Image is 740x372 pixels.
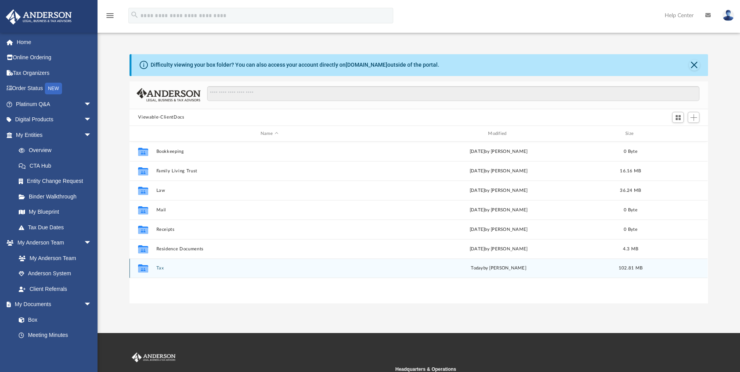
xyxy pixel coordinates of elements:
img: Anderson Advisors Platinum Portal [130,353,177,363]
a: Binder Walkthrough [11,189,103,204]
img: User Pic [722,10,734,21]
a: Anderson System [11,266,99,282]
a: My Documentsarrow_drop_down [5,297,99,312]
a: [DOMAIN_NAME] [346,62,387,68]
a: Online Ordering [5,50,103,66]
div: by [PERSON_NAME] [386,265,612,272]
button: Switch to Grid View [672,112,684,123]
a: Home [5,34,103,50]
span: arrow_drop_down [84,297,99,313]
a: My Anderson Team [11,250,96,266]
span: today [471,266,483,271]
div: Size [615,130,646,137]
a: Tax Organizers [5,65,103,81]
img: Anderson Advisors Platinum Portal [4,9,74,25]
span: arrow_drop_down [84,112,99,128]
span: 36.24 MB [620,188,641,193]
div: NEW [45,83,62,94]
a: menu [105,15,115,20]
div: [DATE] by [PERSON_NAME] [386,148,612,155]
i: search [130,11,139,19]
a: Platinum Q&Aarrow_drop_down [5,96,103,112]
span: 0 Byte [624,149,638,154]
div: [DATE] by [PERSON_NAME] [386,207,612,214]
button: Mail [156,207,382,213]
div: [DATE] by [PERSON_NAME] [386,226,612,233]
span: 0 Byte [624,227,638,232]
div: Modified [385,130,612,137]
button: Family Living Trust [156,168,382,174]
a: Tax Due Dates [11,220,103,235]
span: 102.81 MB [619,266,642,271]
a: Order StatusNEW [5,81,103,97]
button: Receipts [156,227,382,232]
div: grid [130,142,708,303]
a: My Blueprint [11,204,99,220]
div: id [650,130,705,137]
span: 0 Byte [624,208,638,212]
button: Add [688,112,699,123]
span: arrow_drop_down [84,235,99,251]
i: menu [105,11,115,20]
a: My Anderson Teamarrow_drop_down [5,235,99,251]
input: Search files and folders [207,86,699,101]
div: Name [156,130,382,137]
button: Residence Documents [156,246,382,252]
button: Tax [156,266,382,271]
div: [DATE] by [PERSON_NAME] [386,187,612,194]
a: Entity Change Request [11,174,103,189]
a: Digital Productsarrow_drop_down [5,112,103,128]
a: Overview [11,143,103,158]
a: Forms Library [11,343,96,358]
span: 16.16 MB [620,169,641,173]
a: Box [11,312,96,328]
button: Bookkeeping [156,149,382,154]
a: Client Referrals [11,281,99,297]
div: [DATE] by [PERSON_NAME] [386,246,612,253]
span: arrow_drop_down [84,96,99,112]
div: id [133,130,153,137]
span: arrow_drop_down [84,127,99,143]
span: 4.3 MB [623,247,639,251]
button: Viewable-ClientDocs [138,114,184,121]
a: CTA Hub [11,158,103,174]
a: Meeting Minutes [11,328,99,343]
button: Law [156,188,382,193]
div: Difficulty viewing your box folder? You can also access your account directly on outside of the p... [151,61,439,69]
a: My Entitiesarrow_drop_down [5,127,103,143]
div: [DATE] by [PERSON_NAME] [386,168,612,175]
button: Close [689,60,700,71]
